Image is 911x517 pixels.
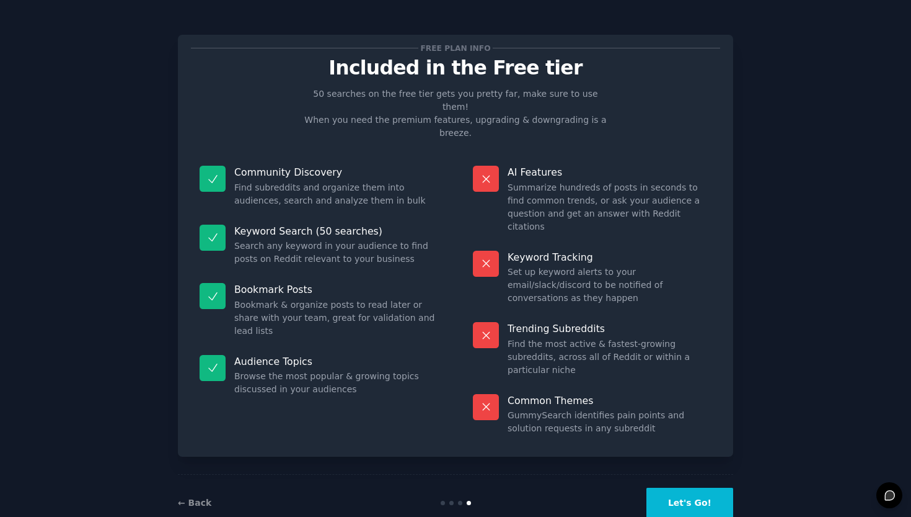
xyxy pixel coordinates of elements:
[508,394,711,407] p: Common Themes
[418,42,493,55] span: Free plan info
[234,181,438,207] dd: Find subreddits and organize them into audiences, search and analyze them in bulk
[508,251,711,264] p: Keyword Tracking
[234,240,438,266] dd: Search any keyword in your audience to find posts on Reddit relevant to your business
[234,283,438,296] p: Bookmark Posts
[234,355,438,368] p: Audience Topics
[508,166,711,179] p: AI Features
[508,266,711,305] dd: Set up keyword alerts to your email/slack/discord to be notified of conversations as they happen
[234,370,438,396] dd: Browse the most popular & growing topics discussed in your audiences
[508,409,711,435] dd: GummySearch identifies pain points and solution requests in any subreddit
[508,338,711,377] dd: Find the most active & fastest-growing subreddits, across all of Reddit or within a particular niche
[234,299,438,338] dd: Bookmark & organize posts to read later or share with your team, great for validation and lead lists
[508,322,711,335] p: Trending Subreddits
[234,225,438,238] p: Keyword Search (50 searches)
[178,498,211,508] a: ← Back
[508,181,711,233] dd: Summarize hundreds of posts in seconds to find common trends, or ask your audience a question and...
[299,88,612,140] p: 50 searches on the free tier gets you pretty far, make sure to use them! When you need the premiu...
[191,57,720,79] p: Included in the Free tier
[234,166,438,179] p: Community Discovery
